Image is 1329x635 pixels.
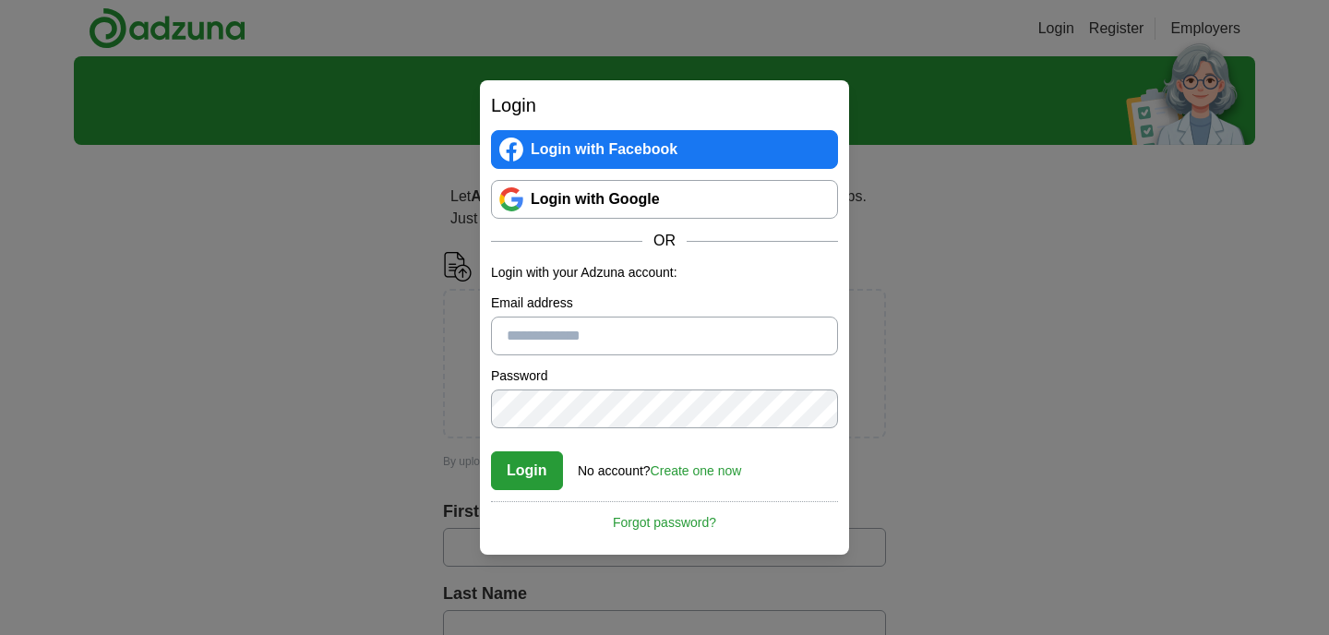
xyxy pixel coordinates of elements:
label: Email address [491,294,838,313]
label: Password [491,366,838,386]
span: OR [642,230,687,252]
button: Login [491,451,563,490]
h2: Login [491,91,838,119]
div: No account? [578,450,741,481]
p: Login with your Adzuna account: [491,263,838,282]
a: Forgot password? [491,501,838,533]
a: Login with Facebook [491,130,838,169]
a: Create one now [651,463,742,478]
a: Login with Google [491,180,838,219]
